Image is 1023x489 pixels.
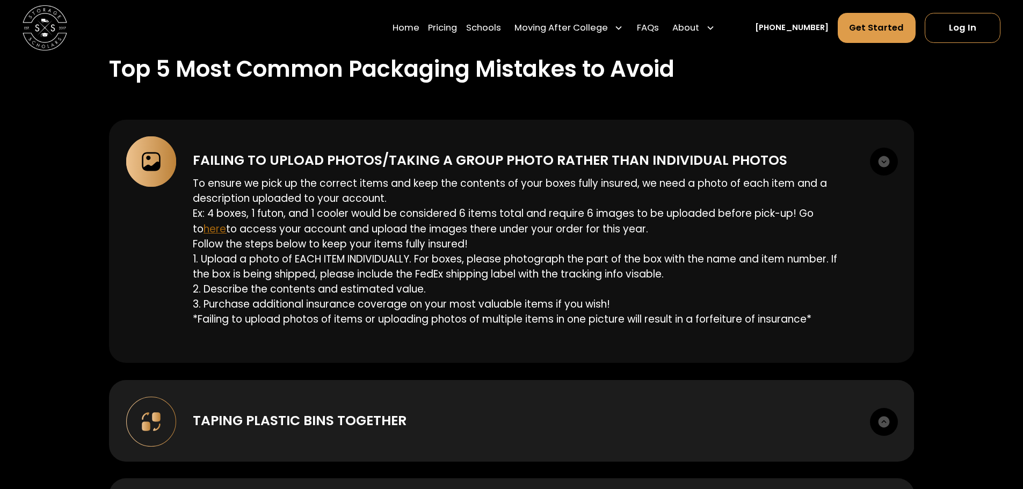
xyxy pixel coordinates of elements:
[193,150,787,170] div: Failing to upload photos/taking a group photo rather than individual photos
[925,13,1000,43] a: Log In
[510,12,628,43] div: Moving After College
[193,411,407,430] div: Taping plastic bins together
[23,5,67,50] img: Storage Scholars main logo
[393,12,419,43] a: Home
[668,12,720,43] div: About
[193,176,853,327] p: To ensure we pick up the correct items and keep the contents of your boxes fully insured, we need...
[672,21,699,35] div: About
[109,53,674,86] div: Top 5 Most Common Packaging Mistakes to Avoid
[514,21,608,35] div: Moving After College
[637,12,659,43] a: FAQs
[466,12,501,43] a: Schools
[204,222,226,236] a: here
[838,13,916,43] a: Get Started
[428,12,457,43] a: Pricing
[755,22,829,34] a: [PHONE_NUMBER]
